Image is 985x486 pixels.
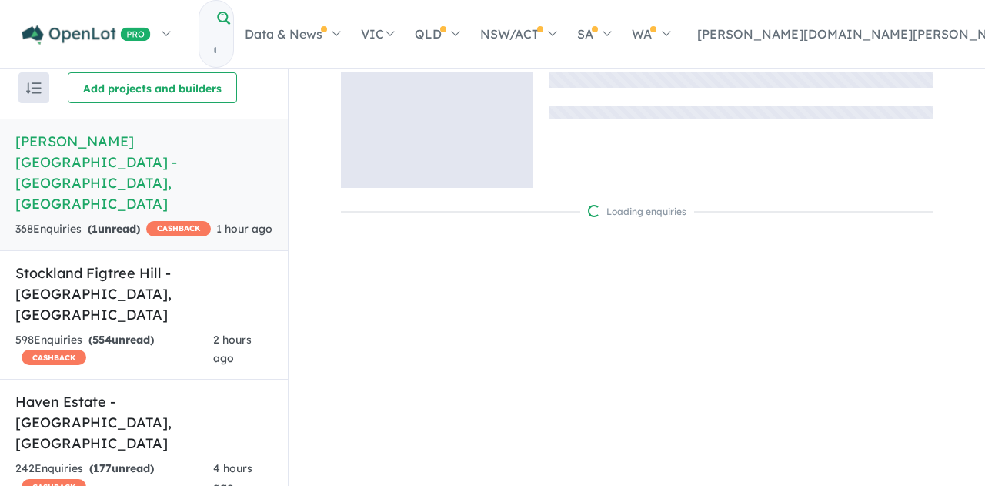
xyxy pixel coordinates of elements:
[15,391,272,454] h5: Haven Estate - [GEOGRAPHIC_DATA] , [GEOGRAPHIC_DATA]
[566,7,621,61] a: SA
[588,204,686,220] div: Loading enquiries
[15,220,211,239] div: 368 Enquir ies
[216,222,272,236] span: 1 hour ago
[213,333,252,365] span: 2 hours ago
[68,72,237,103] button: Add projects and builders
[404,7,469,61] a: QLD
[92,222,98,236] span: 1
[88,333,154,347] strong: ( unread)
[15,131,272,214] h5: [PERSON_NAME][GEOGRAPHIC_DATA] - [GEOGRAPHIC_DATA] , [GEOGRAPHIC_DATA]
[234,7,350,61] a: Data & News
[199,34,230,67] input: Try estate name, suburb, builder or developer
[146,221,211,236] span: CASHBACK
[15,331,213,368] div: 598 Enquir ies
[621,7,679,61] a: WA
[469,7,566,61] a: NSW/ACT
[88,222,140,236] strong: ( unread)
[89,461,154,475] strong: ( unread)
[22,350,86,365] span: CASHBACK
[15,263,272,325] h5: Stockland Figtree Hill - [GEOGRAPHIC_DATA] , [GEOGRAPHIC_DATA]
[350,7,404,61] a: VIC
[92,333,112,347] span: 554
[93,461,112,475] span: 177
[22,25,151,45] img: Openlot PRO Logo White
[26,82,42,94] img: sort.svg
